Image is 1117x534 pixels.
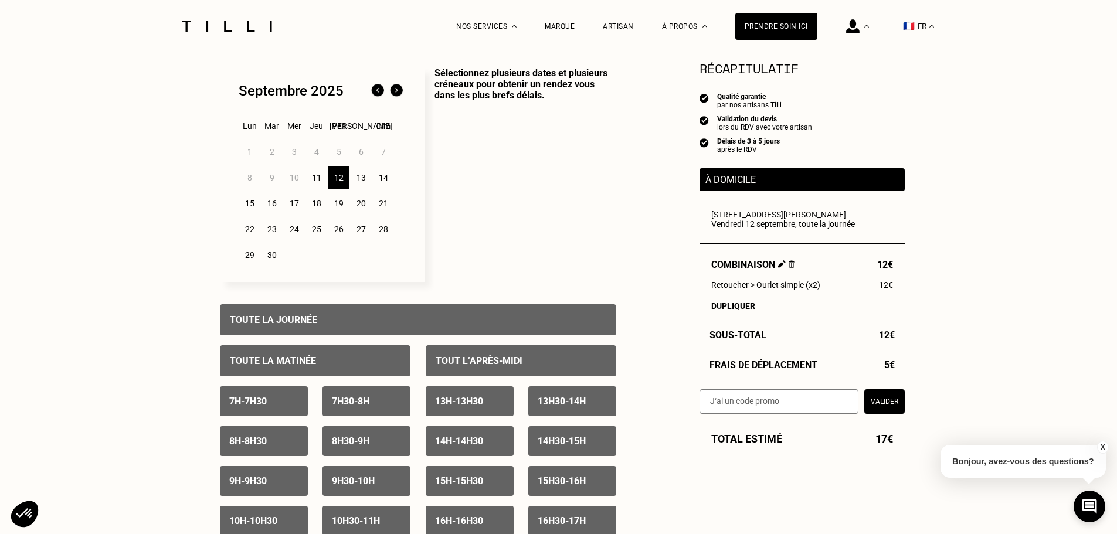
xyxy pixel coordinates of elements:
[262,217,282,241] div: 23
[879,329,895,341] span: 12€
[700,433,905,445] div: Total estimé
[229,436,267,447] p: 8h - 8h30
[903,21,915,32] span: 🇫🇷
[387,81,406,100] img: Mois suivant
[239,83,344,99] div: Septembre 2025
[700,389,858,414] input: J‘ai un code promo
[711,301,893,311] div: Dupliquer
[711,210,893,219] p: [STREET_ADDRESS][PERSON_NAME]
[351,166,371,189] div: 13
[368,81,387,100] img: Mois précédent
[178,21,276,32] img: Logo du service de couturière Tilli
[230,355,316,366] p: Toute la matinée
[373,192,393,215] div: 21
[700,93,709,103] img: icon list info
[435,396,483,407] p: 13h - 13h30
[717,123,812,131] div: lors du RDV avec votre artisan
[778,260,786,268] img: Éditer
[545,22,575,30] a: Marque
[332,396,369,407] p: 7h30 - 8h
[306,192,327,215] div: 18
[332,475,375,487] p: 9h30 - 10h
[239,192,260,215] div: 15
[538,475,586,487] p: 15h30 - 16h
[328,217,349,241] div: 26
[700,115,709,125] img: icon list info
[262,243,282,267] div: 30
[332,436,369,447] p: 8h30 - 9h
[864,389,905,414] button: Valider
[700,329,905,341] div: Sous-Total
[538,436,586,447] p: 14h30 - 15h
[1096,441,1108,454] button: X
[425,67,616,282] p: Sélectionnez plusieurs dates et plusieurs créneaux pour obtenir un rendez vous dans les plus bref...
[351,217,371,241] div: 27
[229,475,267,487] p: 9h - 9h30
[929,25,934,28] img: menu déroulant
[941,445,1106,478] p: Bonjour, avez-vous des questions?
[284,217,304,241] div: 24
[700,137,709,148] img: icon list info
[789,260,795,268] img: Supprimer
[435,436,483,447] p: 14h - 14h30
[306,166,327,189] div: 11
[332,515,380,526] p: 10h30 - 11h
[229,515,277,526] p: 10h - 10h30
[711,259,795,270] span: Combinaison
[717,101,782,109] div: par nos artisans Tilli
[711,219,893,229] div: Vendredi 12 septembre, toute la journée
[711,280,820,290] span: Retoucher > Ourlet simple (x2)
[846,19,860,33] img: icône connexion
[864,25,869,28] img: Menu déroulant
[705,174,899,185] p: À domicile
[373,217,393,241] div: 28
[328,192,349,215] div: 19
[538,515,586,526] p: 16h30 - 17h
[884,359,895,370] span: 5€
[284,192,304,215] div: 17
[436,355,522,366] p: Tout l’après-midi
[328,166,349,189] div: 12
[717,115,812,123] div: Validation du devis
[603,22,634,30] a: Artisan
[262,192,282,215] div: 16
[700,359,905,370] div: Frais de déplacement
[702,25,707,28] img: Menu déroulant à propos
[875,433,893,445] span: 17€
[717,137,780,145] div: Délais de 3 à 5 jours
[717,93,782,101] div: Qualité garantie
[877,259,893,270] span: 12€
[512,25,517,28] img: Menu déroulant
[230,314,317,325] p: Toute la journée
[229,396,267,407] p: 7h - 7h30
[239,243,260,267] div: 29
[735,13,817,40] a: Prendre soin ici
[306,217,327,241] div: 25
[239,217,260,241] div: 22
[373,166,393,189] div: 14
[351,192,371,215] div: 20
[435,515,483,526] p: 16h - 16h30
[717,145,780,154] div: après le RDV
[435,475,483,487] p: 15h - 15h30
[538,396,586,407] p: 13h30 - 14h
[879,280,893,290] span: 12€
[700,59,905,78] section: Récapitulatif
